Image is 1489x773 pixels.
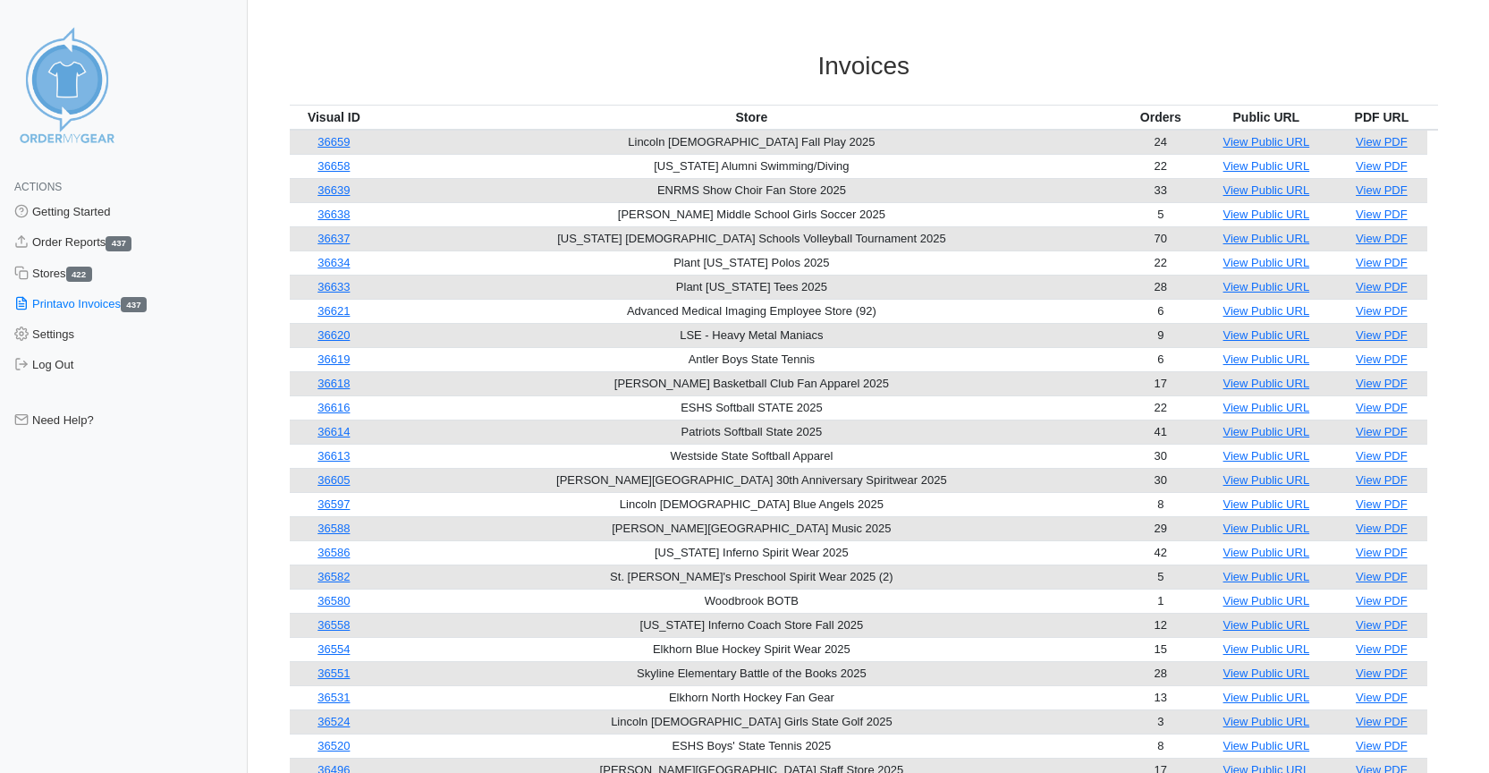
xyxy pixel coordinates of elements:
[1356,570,1408,583] a: View PDF
[1125,226,1197,251] td: 70
[1125,323,1197,347] td: 9
[378,613,1124,637] td: [US_STATE] Inferno Coach Store Fall 2025
[378,154,1124,178] td: [US_STATE] Alumni Swimming/Diving
[378,371,1124,395] td: [PERSON_NAME] Basketball Club Fan Apparel 2025
[1356,183,1408,197] a: View PDF
[1197,105,1336,130] th: Public URL
[1356,739,1408,752] a: View PDF
[378,661,1124,685] td: Skyline Elementary Battle of the Books 2025
[1223,739,1310,752] a: View Public URL
[317,667,350,680] a: 36551
[1125,589,1197,613] td: 1
[378,323,1124,347] td: LSE - Heavy Metal Maniacs
[378,105,1124,130] th: Store
[317,522,350,535] a: 36588
[317,159,350,173] a: 36658
[1356,715,1408,728] a: View PDF
[1356,546,1408,559] a: View PDF
[1223,642,1310,656] a: View Public URL
[317,425,350,438] a: 36614
[378,589,1124,613] td: Woodbrook BOTB
[106,236,131,251] span: 437
[1356,473,1408,487] a: View PDF
[1125,685,1197,709] td: 13
[1125,371,1197,395] td: 17
[378,202,1124,226] td: [PERSON_NAME] Middle School Girls Soccer 2025
[1223,353,1310,366] a: View Public URL
[378,444,1124,468] td: Westside State Softball Apparel
[1125,540,1197,565] td: 42
[1223,473,1310,487] a: View Public URL
[317,280,350,293] a: 36633
[1125,637,1197,661] td: 15
[378,420,1124,444] td: Patriots Softball State 2025
[1223,208,1310,221] a: View Public URL
[1125,468,1197,492] td: 30
[378,299,1124,323] td: Advanced Medical Imaging Employee Store (92)
[378,347,1124,371] td: Antler Boys State Tennis
[1223,401,1310,414] a: View Public URL
[1356,667,1408,680] a: View PDF
[1223,618,1310,632] a: View Public URL
[378,395,1124,420] td: ESHS Softball STATE 2025
[317,594,350,607] a: 36580
[1356,618,1408,632] a: View PDF
[1223,377,1310,390] a: View Public URL
[1223,183,1310,197] a: View Public URL
[1356,159,1408,173] a: View PDF
[1223,328,1310,342] a: View Public URL
[317,618,350,632] a: 36558
[1125,251,1197,275] td: 22
[317,739,350,752] a: 36520
[378,709,1124,734] td: Lincoln [DEMOGRAPHIC_DATA] Girls State Golf 2025
[378,540,1124,565] td: [US_STATE] Inferno Spirit Wear 2025
[378,468,1124,492] td: [PERSON_NAME][GEOGRAPHIC_DATA] 30th Anniversary Spiritwear 2025
[1356,691,1408,704] a: View PDF
[317,642,350,656] a: 36554
[1223,135,1310,149] a: View Public URL
[317,401,350,414] a: 36616
[290,51,1439,81] h3: Invoices
[1356,594,1408,607] a: View PDF
[317,449,350,463] a: 36613
[1125,565,1197,589] td: 5
[317,232,350,245] a: 36637
[1356,280,1408,293] a: View PDF
[1125,202,1197,226] td: 5
[317,256,350,269] a: 36634
[1223,232,1310,245] a: View Public URL
[1356,425,1408,438] a: View PDF
[317,473,350,487] a: 36605
[1125,444,1197,468] td: 30
[1125,105,1197,130] th: Orders
[14,181,62,193] span: Actions
[1223,715,1310,728] a: View Public URL
[1125,347,1197,371] td: 6
[66,267,92,282] span: 422
[1356,353,1408,366] a: View PDF
[1125,299,1197,323] td: 6
[378,565,1124,589] td: St. [PERSON_NAME]'s Preschool Spirit Wear 2025 (2)
[1125,420,1197,444] td: 41
[317,183,350,197] a: 36639
[1125,709,1197,734] td: 3
[1223,256,1310,269] a: View Public URL
[317,546,350,559] a: 36586
[1125,492,1197,516] td: 8
[1125,395,1197,420] td: 22
[378,226,1124,251] td: [US_STATE] [DEMOGRAPHIC_DATA] Schools Volleyball Tournament 2025
[1223,304,1310,318] a: View Public URL
[1125,516,1197,540] td: 29
[378,637,1124,661] td: Elkhorn Blue Hockey Spirit Wear 2025
[378,685,1124,709] td: Elkhorn North Hockey Fan Gear
[1125,178,1197,202] td: 33
[317,497,350,511] a: 36597
[1223,280,1310,293] a: View Public URL
[317,208,350,221] a: 36638
[1356,642,1408,656] a: View PDF
[1125,613,1197,637] td: 12
[1223,159,1310,173] a: View Public URL
[121,297,147,312] span: 437
[317,691,350,704] a: 36531
[1356,135,1408,149] a: View PDF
